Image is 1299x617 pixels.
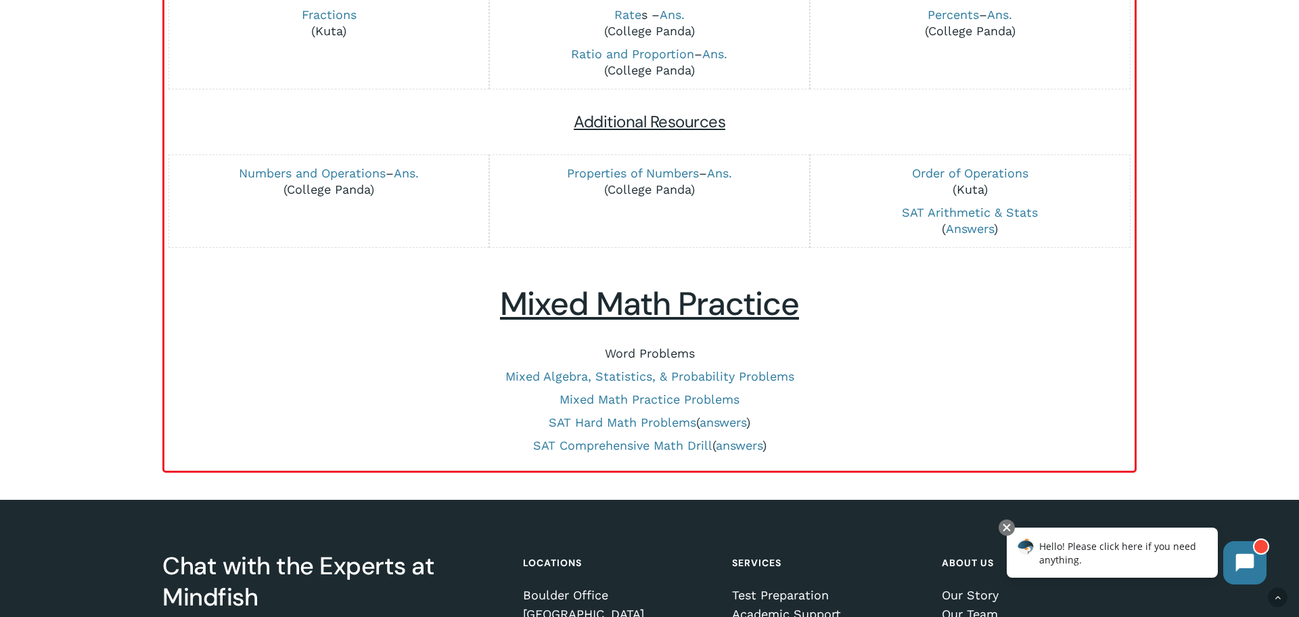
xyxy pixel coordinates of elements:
a: SAT Hard Math Problems [549,415,696,429]
a: Ratio and Proportion [571,47,694,61]
a: answers [700,415,746,429]
a: Ans. [707,166,732,180]
a: Mixed Algebra, Statistics, & Probability Problems [505,369,794,383]
p: – (College Panda) [497,46,802,79]
p: ( ) [817,205,1123,237]
h3: Chat with the Experts at Mindfish [162,551,503,613]
u: Mixed Math Practice [500,282,799,325]
p: (Kuta) [817,165,1123,198]
p: ( ) [178,414,1120,431]
h4: Services [732,551,922,575]
p: ( ) [178,438,1120,454]
a: Mixed Math Practice Problems [560,392,739,406]
h4: About Us [942,551,1132,575]
a: answers [716,438,762,452]
a: Properties of Numbers [567,166,699,180]
a: SAT Arithmetic & Stats [902,205,1038,219]
p: – (College Panda) [817,7,1123,39]
a: Numbers and Operations [239,166,386,180]
a: Fractions [302,7,357,22]
a: Rate [614,7,641,22]
a: Order of Operations [912,166,1028,180]
a: Boulder Office [523,589,713,602]
a: Ans. [394,166,419,180]
iframe: Chatbot [993,517,1280,598]
a: Word Problems [605,346,695,360]
a: Answers [946,221,994,236]
a: Ans. [702,47,727,61]
p: – (College Panda) [176,165,482,198]
h4: Locations [523,551,713,575]
p: (Kuta) [176,7,482,39]
a: Test Preparation [732,589,922,602]
a: SAT Comprehensive Math Drill [533,438,712,452]
a: Ans. [660,7,685,22]
span: Additional Resources [574,111,725,132]
p: – (College Panda) [497,165,802,198]
a: Percents [928,7,979,22]
p: s – (College Panda) [497,7,802,39]
a: Ans. [987,7,1012,22]
a: Our Story [942,589,1132,602]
